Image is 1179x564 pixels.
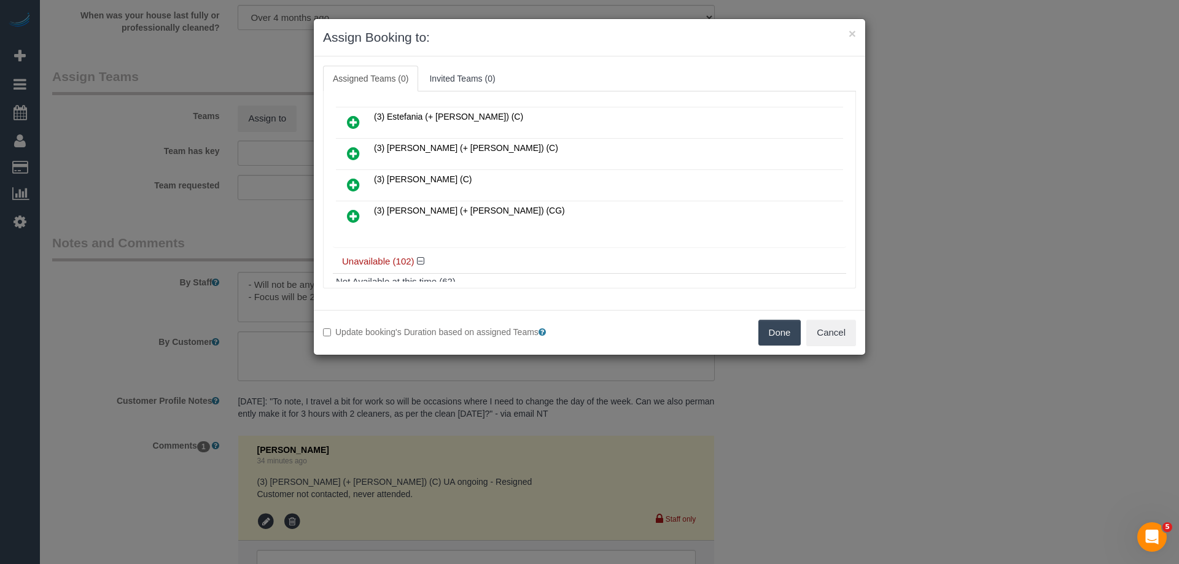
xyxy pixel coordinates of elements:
[336,277,843,287] h4: Not Available at this time (62)
[374,174,472,184] span: (3) [PERSON_NAME] (C)
[342,257,837,267] h4: Unavailable (102)
[374,206,565,215] span: (3) [PERSON_NAME] (+ [PERSON_NAME]) (CG)
[758,320,801,346] button: Done
[806,320,856,346] button: Cancel
[374,143,558,153] span: (3) [PERSON_NAME] (+ [PERSON_NAME]) (C)
[323,328,331,336] input: Update booking's Duration based on assigned Teams
[1162,522,1172,532] span: 5
[323,66,418,91] a: Assigned Teams (0)
[1137,522,1167,552] iframe: Intercom live chat
[849,27,856,40] button: ×
[419,66,505,91] a: Invited Teams (0)
[323,28,856,47] h3: Assign Booking to:
[374,112,523,122] span: (3) Estefania (+ [PERSON_NAME]) (C)
[323,326,580,338] label: Update booking's Duration based on assigned Teams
